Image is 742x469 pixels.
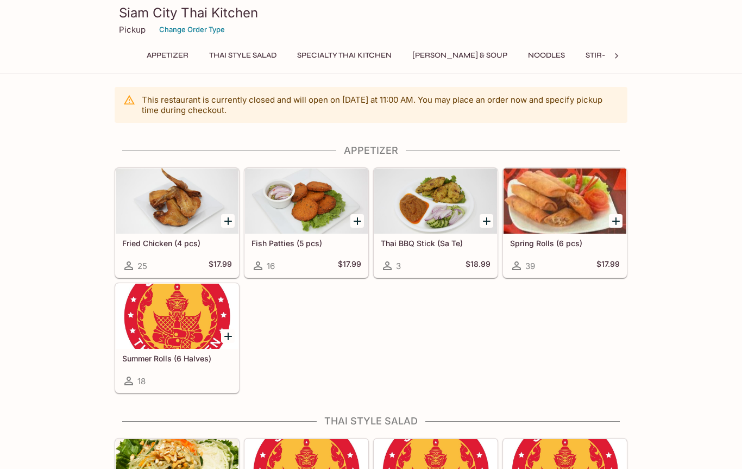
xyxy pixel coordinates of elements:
span: 25 [137,261,147,271]
button: Stir-Fry Dishes [580,48,656,63]
h5: Fish Patties (5 pcs) [251,239,361,248]
button: Specialty Thai Kitchen [291,48,398,63]
h5: $17.99 [596,259,620,272]
button: Add Fish Patties (5 pcs) [350,214,364,228]
button: Appetizer [141,48,194,63]
span: 16 [267,261,275,271]
a: Fried Chicken (4 pcs)25$17.99 [115,168,239,278]
h5: Fried Chicken (4 pcs) [122,239,232,248]
h5: $18.99 [466,259,491,272]
h5: Summer Rolls (6 Halves) [122,354,232,363]
h4: Thai Style Salad [115,415,627,427]
button: Add Fried Chicken (4 pcs) [221,214,235,228]
div: Fish Patties (5 pcs) [245,168,368,234]
span: 18 [137,376,146,386]
h5: $17.99 [209,259,232,272]
div: Summer Rolls (6 Halves) [116,284,238,349]
a: Spring Rolls (6 pcs)39$17.99 [503,168,627,278]
h5: Thai BBQ Stick (Sa Te) [381,239,491,248]
a: Fish Patties (5 pcs)16$17.99 [244,168,368,278]
a: Thai BBQ Stick (Sa Te)3$18.99 [374,168,498,278]
button: [PERSON_NAME] & Soup [406,48,513,63]
div: Fried Chicken (4 pcs) [116,168,238,234]
h5: $17.99 [338,259,361,272]
button: Change Order Type [154,21,230,38]
h5: Spring Rolls (6 pcs) [510,239,620,248]
div: Spring Rolls (6 pcs) [504,168,626,234]
button: Add Thai BBQ Stick (Sa Te) [480,214,493,228]
div: Thai BBQ Stick (Sa Te) [374,168,497,234]
h4: Appetizer [115,145,627,157]
span: 39 [525,261,535,271]
p: Pickup [119,24,146,35]
button: Add Summer Rolls (6 Halves) [221,329,235,343]
button: Add Spring Rolls (6 pcs) [609,214,622,228]
button: Thai Style Salad [203,48,282,63]
p: This restaurant is currently closed and will open on [DATE] at 11:00 AM . You may place an order ... [142,95,619,115]
a: Summer Rolls (6 Halves)18 [115,283,239,393]
span: 3 [396,261,401,271]
h3: Siam City Thai Kitchen [119,4,623,21]
button: Noodles [522,48,571,63]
